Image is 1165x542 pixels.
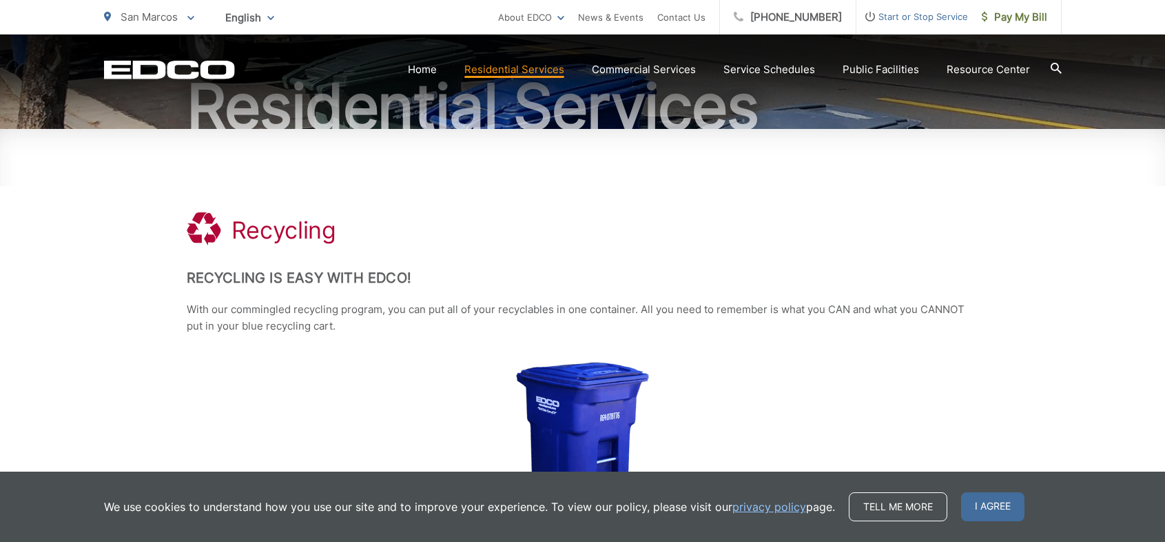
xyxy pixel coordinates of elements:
span: I agree [961,492,1024,521]
a: Service Schedules [723,61,815,78]
a: News & Events [578,9,643,26]
span: English [215,6,285,30]
span: Pay My Bill [982,9,1047,26]
a: Contact Us [657,9,705,26]
a: privacy policy [732,499,806,515]
p: With our commingled recycling program, you can put all of your recyclables in one container. All ... [187,301,979,334]
h1: Recycling [231,217,336,244]
a: Residential Services [464,61,564,78]
a: Resource Center [947,61,1030,78]
p: We use cookies to understand how you use our site and to improve your experience. To view our pol... [104,499,835,515]
a: About EDCO [498,9,564,26]
h2: Recycling is Easy with EDCO! [187,270,979,286]
a: EDCD logo. Return to the homepage. [104,60,235,79]
a: Commercial Services [592,61,696,78]
img: cart-recycling-64.png [516,362,649,541]
a: Public Facilities [843,61,919,78]
span: San Marcos [121,10,178,23]
a: Tell me more [849,492,947,521]
a: Home [408,61,437,78]
h2: Residential Services [104,72,1062,141]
